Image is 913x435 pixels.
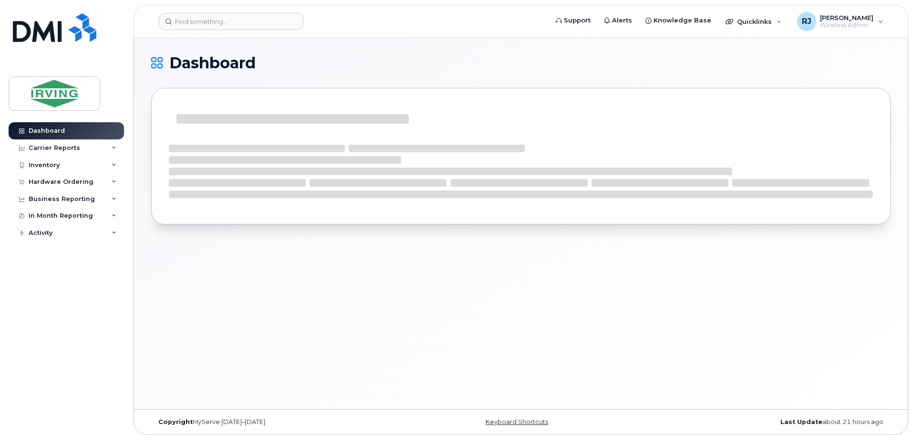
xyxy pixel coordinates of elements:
[158,418,193,425] strong: Copyright
[169,56,256,70] span: Dashboard
[151,418,398,426] div: MyServe [DATE]–[DATE]
[486,418,548,425] a: Keyboard Shortcuts
[780,418,822,425] strong: Last Update
[644,418,891,426] div: about 21 hours ago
